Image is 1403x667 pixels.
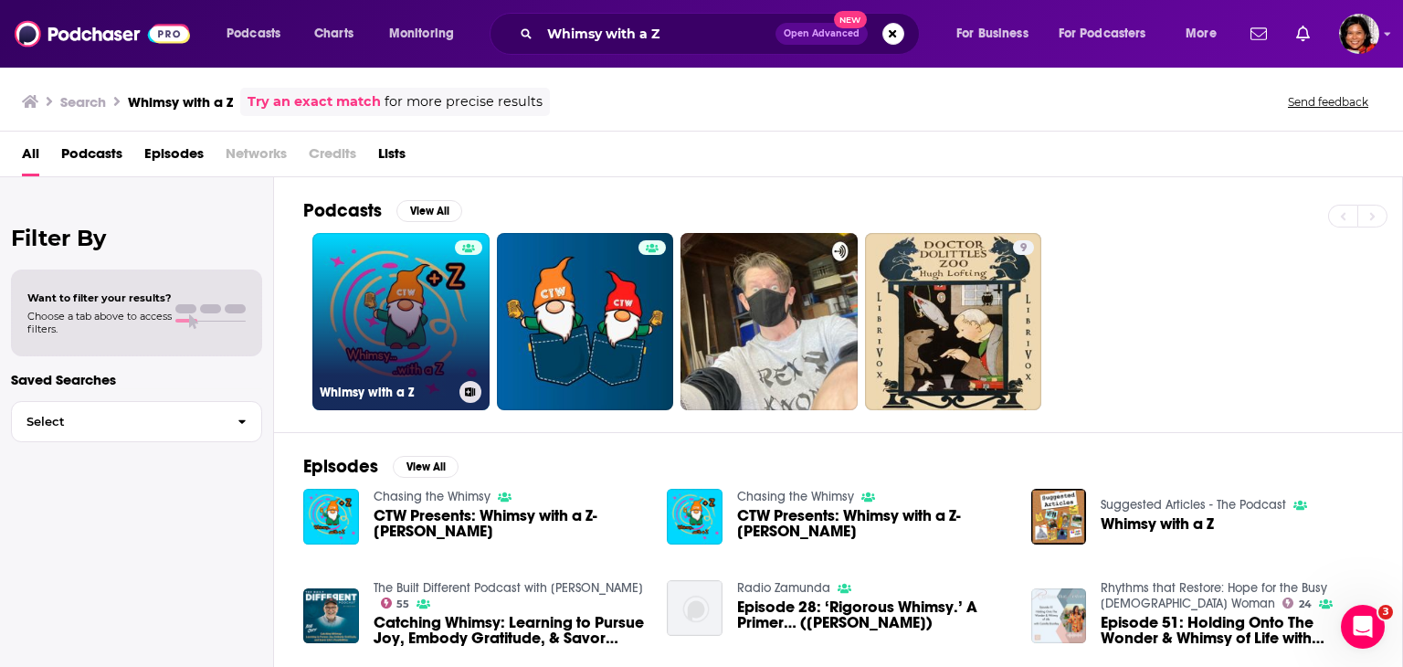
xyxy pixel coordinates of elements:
span: Episode 28: ‘Rigorous Whimsy.’ A Primer… ([PERSON_NAME]) [737,599,1009,630]
span: More [1186,21,1217,47]
a: Whimsy with a Z [1101,516,1214,532]
input: Search podcasts, credits, & more... [540,19,775,48]
span: Credits [309,139,356,176]
a: Lists [378,139,406,176]
a: Podcasts [61,139,122,176]
a: 55 [381,598,410,609]
a: CTW Presents: Whimsy with a Z- Alice [374,508,646,539]
h2: Episodes [303,455,378,478]
a: Try an exact match [248,91,381,112]
button: open menu [376,19,478,48]
button: open menu [214,19,304,48]
a: Episodes [144,139,204,176]
img: Episode 28: ‘Rigorous Whimsy.’ A Primer… (Dan Ryder) [667,580,723,636]
h3: Whimsy with a Z [320,385,452,400]
button: Open AdvancedNew [775,23,868,45]
button: Select [11,401,262,442]
span: 3 [1378,605,1393,619]
span: 24 [1299,600,1312,609]
iframe: Intercom live chat [1341,605,1385,649]
button: Show profile menu [1339,14,1379,54]
span: Charts [314,21,353,47]
a: The Built Different Podcast with Dr. Zach Clinton [374,580,643,596]
a: 9 [1013,240,1034,255]
span: Logged in as terelynbc [1339,14,1379,54]
span: Open Advanced [784,29,860,38]
button: View All [396,200,462,222]
span: New [834,11,867,28]
p: Saved Searches [11,371,262,388]
h3: Search [60,93,106,111]
button: open menu [1047,19,1173,48]
button: Send feedback [1282,94,1374,110]
button: open menu [1173,19,1239,48]
a: Whimsy with a Z [312,233,490,410]
a: Radio Zamunda [737,580,830,596]
span: Podcasts [227,21,280,47]
button: open menu [944,19,1051,48]
span: 55 [396,600,409,609]
a: Episode 28: ‘Rigorous Whimsy.’ A Primer… (Dan Ryder) [737,599,1009,630]
span: Networks [226,139,287,176]
h2: Podcasts [303,199,382,222]
img: User Profile [1339,14,1379,54]
img: Whimsy with a Z [1031,489,1087,545]
span: For Business [956,21,1029,47]
a: Show notifications dropdown [1289,18,1317,49]
img: CTW Presents: Whimsy with a Z- Mark [667,489,723,545]
a: Chasing the Whimsy [374,489,491,504]
span: Monitoring [389,21,454,47]
span: CTW Presents: Whimsy with a Z- [PERSON_NAME] [737,508,1009,539]
span: 9 [1020,239,1027,258]
h3: Whimsy with a Z [128,93,233,111]
a: Charts [302,19,364,48]
span: for more precise results [385,91,543,112]
a: Catching Whimsy: Learning to Pursue Joy, Embody Gratitude, & Savor Life’s Possibilities with Best... [374,615,646,646]
a: 24 [1282,598,1312,609]
img: Podchaser - Follow, Share and Rate Podcasts [15,16,190,51]
a: Suggested Articles - The Podcast [1101,497,1286,513]
img: Episode 51: Holding Onto The Wonder & Whimsy of Life with Camille Brantley [1031,588,1087,644]
a: Episode 51: Holding Onto The Wonder & Whimsy of Life with Camille Brantley [1101,615,1373,646]
a: EpisodesView All [303,455,459,478]
img: Catching Whimsy: Learning to Pursue Joy, Embody Gratitude, & Savor Life’s Possibilities with Best... [303,588,359,644]
span: Choose a tab above to access filters. [27,310,172,335]
a: CTW Presents: Whimsy with a Z- Mark [737,508,1009,539]
span: For Podcasters [1059,21,1146,47]
a: Chasing the Whimsy [737,489,854,504]
span: Episode 51: Holding Onto The Wonder & Whimsy of Life with [PERSON_NAME] [1101,615,1373,646]
a: PodcastsView All [303,199,462,222]
button: View All [393,456,459,478]
img: CTW Presents: Whimsy with a Z- Alice [303,489,359,545]
span: Want to filter your results? [27,291,172,304]
span: CTW Presents: Whimsy with a Z- [PERSON_NAME] [374,508,646,539]
a: 9 [865,233,1042,410]
h2: Filter By [11,225,262,251]
a: Show notifications dropdown [1243,18,1274,49]
a: All [22,139,39,176]
div: Search podcasts, credits, & more... [507,13,937,55]
a: Rhythms that Restore: Hope for the Busy Christian Woman [1101,580,1327,611]
span: Select [12,416,223,428]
